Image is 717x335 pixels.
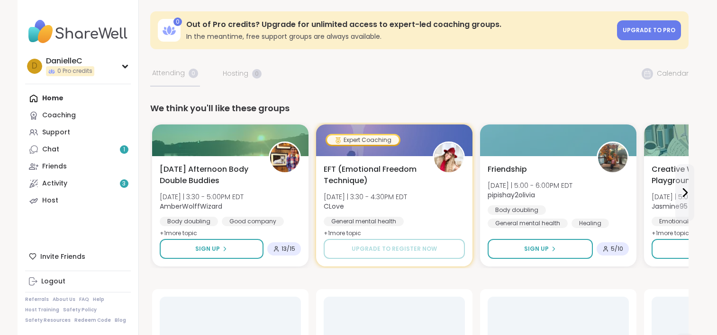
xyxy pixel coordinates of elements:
div: 0 [173,18,182,26]
a: Coaching [25,107,131,124]
div: Healing [572,219,609,228]
b: Jasmine95 [652,202,688,211]
span: [DATE] Afternoon Body Double Buddies [160,164,258,186]
button: Sign Up [488,239,593,259]
div: Expert Coaching [327,135,399,145]
span: Sign Up [524,245,549,253]
div: We think you'll like these groups [150,102,689,115]
div: Activity [42,179,67,188]
span: 13 / 15 [281,245,295,253]
h3: In the meantime, free support groups are always available. [186,32,611,41]
a: Activity3 [25,175,131,192]
div: Body doubling [488,205,546,215]
b: pipishay2olivia [488,190,535,200]
span: Friendship [488,164,527,175]
div: Good company [222,217,284,226]
h3: Out of Pro credits? Upgrade for unlimited access to expert-led coaching groups. [186,19,611,30]
div: Friends [42,162,67,171]
div: Host [42,196,58,205]
span: 1 [123,146,125,154]
span: EFT (Emotional Freedom Technique) [324,164,422,186]
span: [DATE] | 3:30 - 5:00PM EDT [160,192,244,202]
span: Sign Up [688,245,713,253]
a: Help [93,296,104,303]
span: 5 / 10 [611,245,623,253]
a: Safety Resources [25,317,71,324]
a: Blog [115,317,126,324]
div: Support [42,128,70,137]
div: General mental health [324,217,404,226]
img: pipishay2olivia [598,143,627,172]
a: Friends [25,158,131,175]
div: Coaching [42,111,76,120]
a: About Us [53,296,75,303]
div: Invite Friends [25,248,131,265]
span: D [32,60,37,72]
span: 3 [122,180,126,188]
button: Upgrade to register now [324,239,465,259]
img: ShareWell Nav Logo [25,15,131,48]
div: DanielleC [46,56,94,66]
span: [DATE] | 3:30 - 4:30PM EDT [324,192,407,202]
img: AmberWolffWizard [270,143,300,172]
span: Upgrade to register now [352,245,437,253]
div: Body doubling [160,217,218,226]
a: Chat1 [25,141,131,158]
div: General mental health [488,219,568,228]
span: Sign Up [195,245,220,253]
a: Host Training [25,307,59,313]
span: [DATE] | 5:00 - 6:00PM EDT [488,181,572,190]
span: Upgrade to Pro [623,26,675,34]
a: Host [25,192,131,209]
b: AmberWolffWizard [160,202,222,211]
a: FAQ [79,296,89,303]
div: Logout [41,277,65,286]
a: Upgrade to Pro [617,20,681,40]
a: Referrals [25,296,49,303]
a: Redeem Code [74,317,111,324]
span: 0 Pro credits [57,67,92,75]
img: CLove [434,143,463,172]
b: CLove [324,202,344,211]
div: Chat [42,145,59,154]
a: Logout [25,273,131,290]
a: Safety Policy [63,307,97,313]
button: Sign Up [160,239,263,259]
a: Support [25,124,131,141]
